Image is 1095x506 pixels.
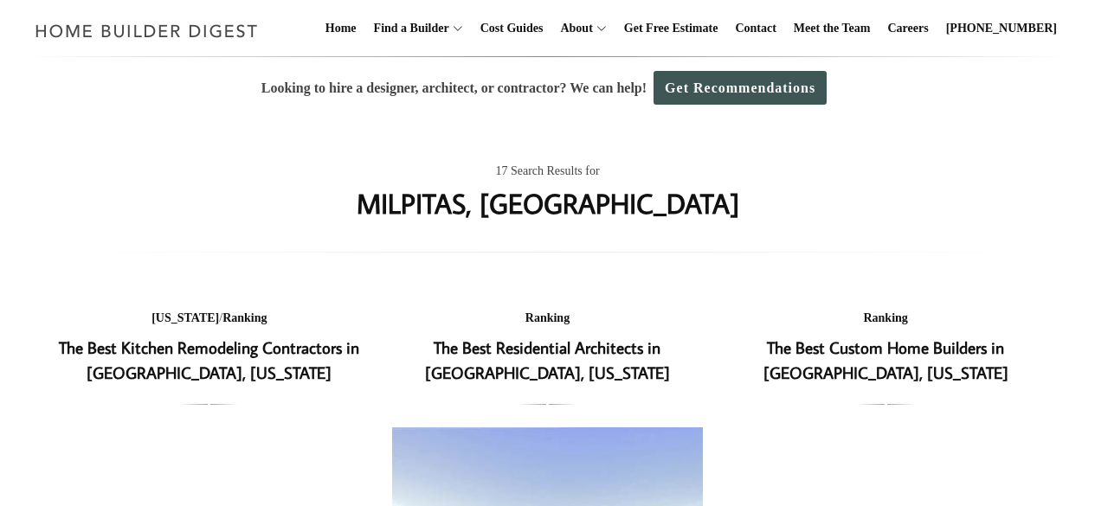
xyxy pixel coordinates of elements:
a: Ranking [222,311,267,324]
a: Ranking [525,311,570,324]
a: [PHONE_NUMBER] [939,1,1064,56]
a: About [553,1,592,56]
a: [US_STATE] [151,311,219,324]
a: Find a Builder [367,1,449,56]
div: / [55,308,365,330]
a: Meet the Team [787,1,878,56]
a: Careers [881,1,936,56]
a: Ranking [863,311,907,324]
span: 17 Search Results for [495,161,599,183]
a: Get Recommendations [654,71,827,105]
img: Home Builder Digest [28,14,266,48]
a: Get Free Estimate [617,1,725,56]
a: The Best Custom Home Builders in [GEOGRAPHIC_DATA], [US_STATE] [763,336,1008,383]
a: Home [319,1,364,56]
a: Contact [728,1,783,56]
a: Cost Guides [473,1,551,56]
a: The Best Residential Architects in [GEOGRAPHIC_DATA], [US_STATE] [425,336,670,383]
a: The Best Kitchen Remodeling Contractors in [GEOGRAPHIC_DATA], [US_STATE] [59,336,359,383]
h1: MILPITAS, [GEOGRAPHIC_DATA] [357,183,739,224]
